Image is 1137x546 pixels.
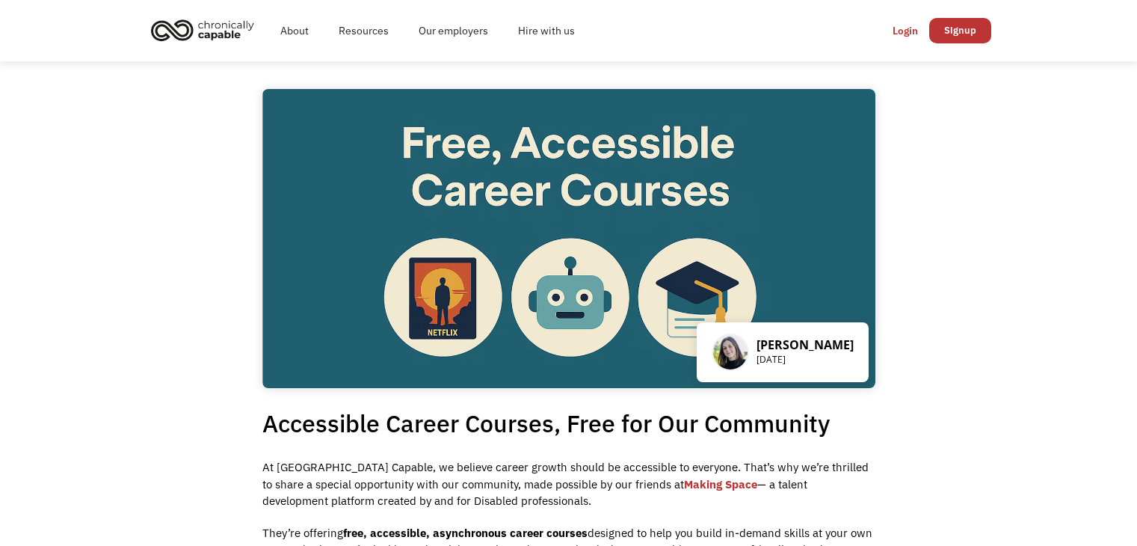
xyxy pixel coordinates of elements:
[324,7,404,55] a: Resources
[404,7,503,55] a: Our employers
[262,404,875,443] h1: Accessible Career Courses, Free for Our Community
[147,13,265,46] a: home
[503,7,590,55] a: Hire with us
[929,18,991,43] a: Signup
[265,7,324,55] a: About
[757,352,854,367] p: [DATE]
[881,18,929,43] a: Login
[684,477,757,491] a: Making Space
[147,13,259,46] img: Chronically Capable logo
[757,337,854,352] p: [PERSON_NAME]
[262,459,875,510] p: At [GEOGRAPHIC_DATA] Capable, we believe career growth should be accessible to everyone. That’s w...
[343,526,588,540] strong: free, accessible, asynchronous career courses
[893,22,918,40] div: Login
